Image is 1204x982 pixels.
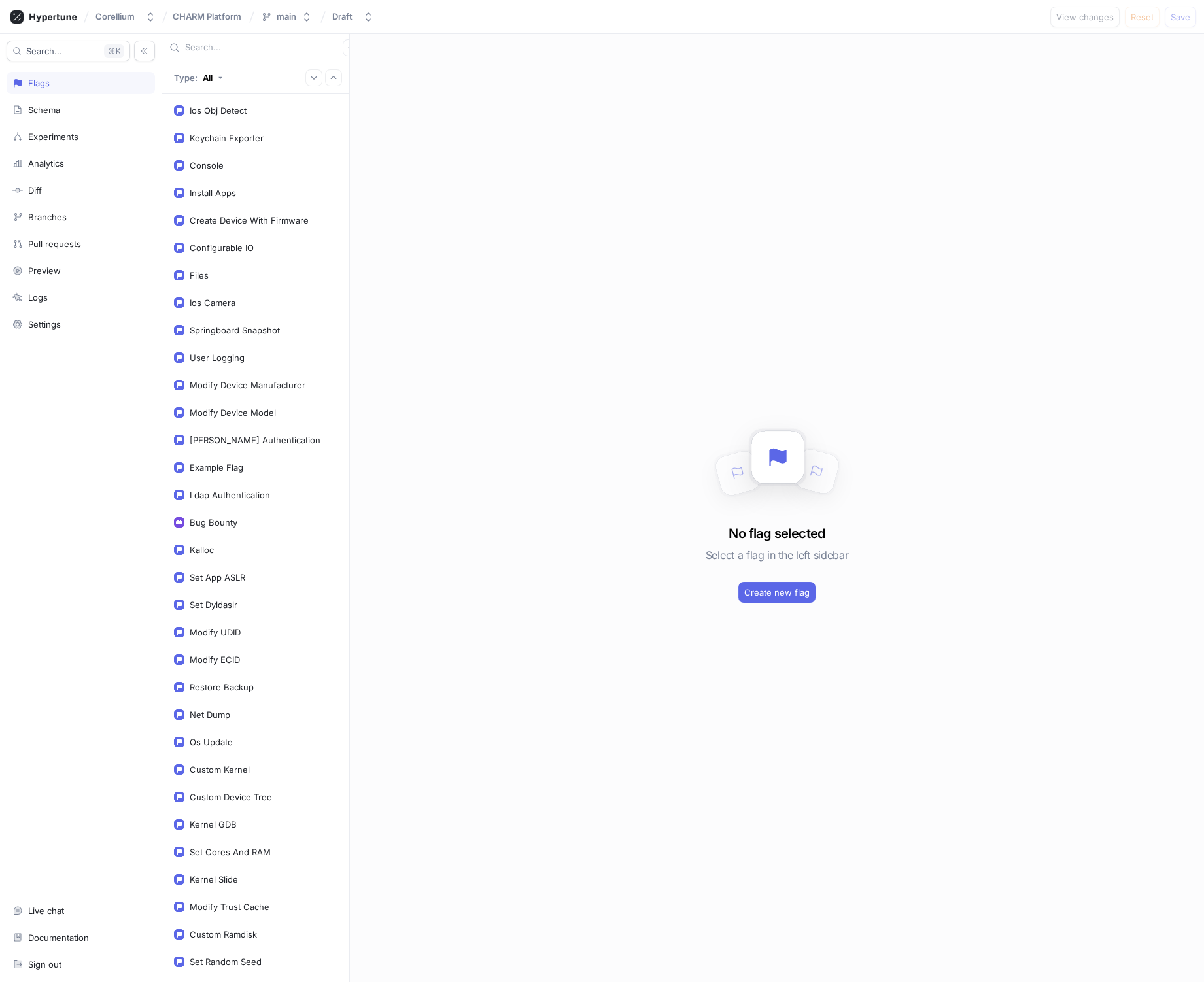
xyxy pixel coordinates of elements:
[190,435,320,445] div: [PERSON_NAME] Authentication
[277,11,296,22] div: main
[90,6,161,27] button: Corellium
[1125,7,1160,27] button: Reset
[729,524,825,543] h3: No flag selected
[190,792,272,802] div: Custom Device Tree
[190,819,237,830] div: Kernel GDB
[28,105,60,115] div: Schema
[190,160,224,171] div: Console
[190,297,235,308] div: Ios Camera
[7,41,130,61] button: Search...K
[190,407,276,418] div: Modify Device Model
[28,292,48,303] div: Logs
[256,6,317,27] button: main
[173,12,241,21] span: CHARM Platform
[1050,7,1120,27] button: View changes
[203,73,213,83] div: All
[190,764,250,775] div: Custom Kernel
[28,158,64,169] div: Analytics
[190,600,237,610] div: Set Dyldaslr
[190,929,257,940] div: Custom Ramdisk
[28,932,89,943] div: Documentation
[7,926,155,949] a: Documentation
[28,185,42,195] div: Diff
[190,957,262,967] div: Set Random Seed
[1171,13,1190,21] span: Save
[28,212,67,222] div: Branches
[190,133,264,143] div: Keychain Exporter
[190,243,254,253] div: Configurable IO
[332,11,353,22] div: Draft
[190,490,270,500] div: Ldap Authentication
[327,6,379,27] button: Draft
[28,239,81,249] div: Pull requests
[190,215,309,226] div: Create Device With Firmware
[738,582,816,603] button: Create new flag
[28,906,64,916] div: Live chat
[190,874,238,885] div: Kernel Slide
[190,847,271,857] div: Set Cores And RAM
[190,352,245,363] div: User Logging
[190,188,236,198] div: Install Apps
[95,11,135,22] div: Corellium
[28,131,78,142] div: Experiments
[190,462,243,473] div: Example Flag
[190,517,237,528] div: Bug Bounty
[28,959,61,970] div: Sign out
[104,44,124,58] div: K
[28,319,61,330] div: Settings
[28,265,61,276] div: Preview
[169,66,228,89] button: Type: All
[190,902,269,912] div: Modify Trust Cache
[744,588,810,596] span: Create new flag
[325,69,342,86] button: Collapse all
[1056,13,1114,21] span: View changes
[26,47,62,55] span: Search...
[190,545,214,555] div: Kalloc
[190,380,305,390] div: Modify Device Manufacturer
[1165,7,1196,27] button: Save
[190,709,230,720] div: Net Dump
[190,682,254,692] div: Restore Backup
[190,654,240,665] div: Modify ECID
[174,73,198,83] p: Type:
[190,325,280,335] div: Springboard Snapshot
[1131,13,1154,21] span: Reset
[28,78,50,88] div: Flags
[706,543,848,567] h5: Select a flag in the left sidebar
[190,627,241,637] div: Modify UDID
[185,41,318,54] input: Search...
[190,105,247,116] div: Ios Obj Detect
[190,737,233,747] div: Os Update
[190,572,245,583] div: Set App ASLR
[305,69,322,86] button: Expand all
[190,270,209,280] div: Files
